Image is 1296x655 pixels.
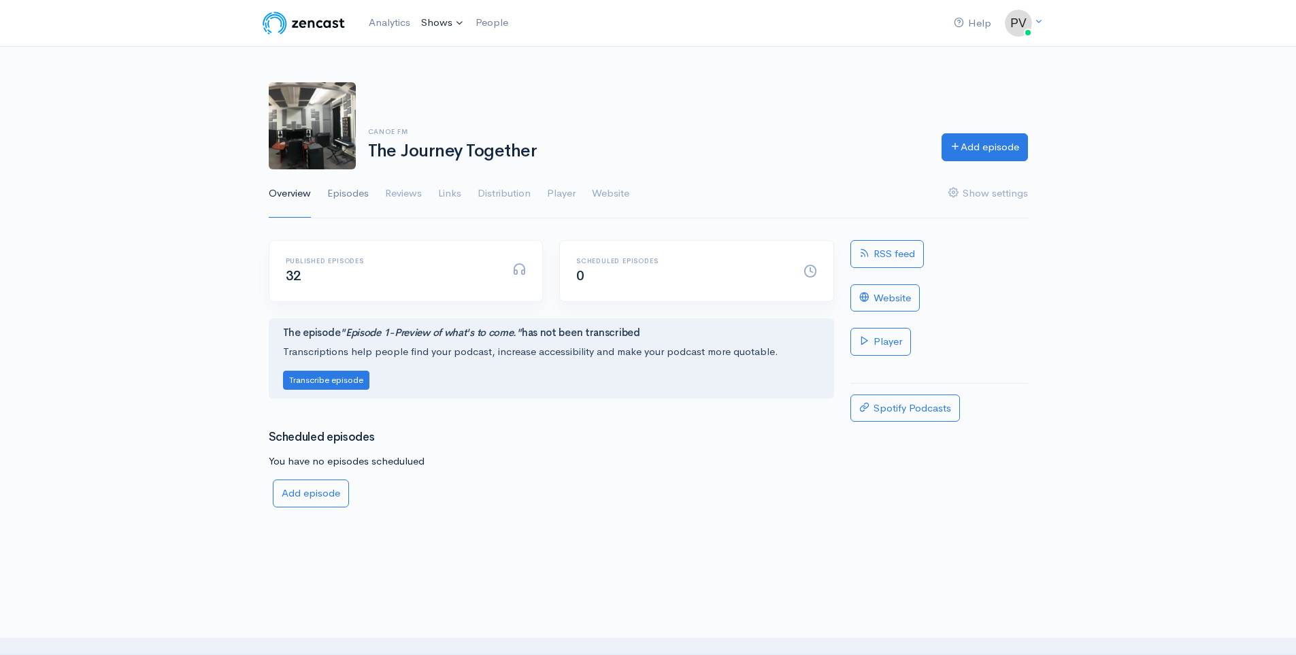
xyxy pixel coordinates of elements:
a: Website [850,284,920,312]
a: RSS feed [850,240,924,268]
h6: Canoe FM [368,128,925,135]
a: Episodes [327,169,369,218]
a: Spotify Podcasts [850,394,960,422]
img: ... [1005,10,1032,37]
a: Website [592,169,629,218]
a: Shows [416,8,470,38]
span: 32 [286,267,301,284]
a: Reviews [385,169,422,218]
a: Help [948,9,997,38]
a: Distribution [478,169,531,218]
a: Transcribe episode [283,373,369,386]
i: "Episode 1-Preview of what's to come." [340,326,522,339]
p: You have no episodes schedulued [269,454,834,469]
h3: Scheduled episodes [269,431,834,444]
a: Add episode [273,480,349,507]
h4: The episode has not been transcribed [283,327,820,339]
span: 0 [576,267,584,284]
a: Analytics [363,8,416,37]
h6: Scheduled episodes [576,257,787,265]
h1: The Journey Together [368,141,925,161]
a: Overview [269,169,311,218]
a: Player [547,169,576,218]
a: Add episode [942,133,1028,161]
h6: Published episodes [286,257,497,265]
a: Links [438,169,461,218]
button: Transcribe episode [283,371,369,390]
a: Show settings [948,169,1028,218]
a: People [470,8,514,37]
img: ZenCast Logo [261,10,347,37]
p: Transcriptions help people find your podcast, increase accessibility and make your podcast more q... [283,344,820,360]
a: Player [850,328,911,356]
